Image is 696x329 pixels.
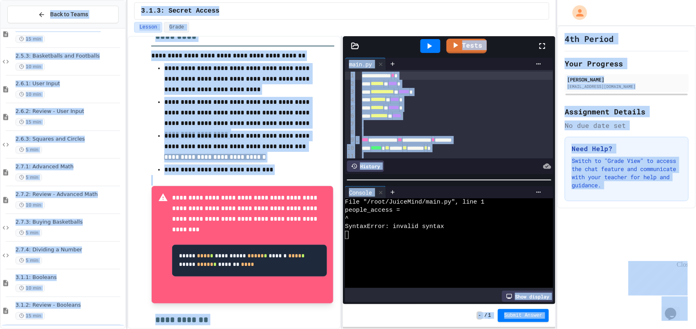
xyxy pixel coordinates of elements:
span: - [477,311,483,320]
div: 4 [345,96,355,104]
div: History [347,160,384,172]
span: 2.5.3: Basketballs and Footballs [15,53,124,59]
div: main.py [345,58,386,70]
span: 15 min [15,118,45,126]
span: 5 min [15,257,42,264]
span: 2.7.4: Dividing a Number [15,246,124,253]
span: 10 min [15,90,45,98]
button: Back to Teams [7,6,119,23]
span: 3.1.2: Review - Booleans [15,302,124,309]
div: 1 [345,72,355,80]
span: 2.7.3: Buying Basketballs [15,219,124,226]
button: Lesson [134,22,162,33]
div: No due date set [565,121,689,130]
h1: 4th Period [565,33,614,44]
div: Console [345,188,376,197]
span: 15 min [15,312,45,320]
iframe: chat widget [628,261,688,296]
span: 2.7.2: Review - Advanced Math [15,191,124,198]
div: 7 [345,120,355,128]
span: SyntaxError: invalid syntax [345,223,444,231]
div: 8 [345,128,355,136]
div: 5 [345,104,355,112]
h2: Assignment Details [565,106,689,117]
span: ^ [345,215,349,223]
div: My Account [564,3,589,22]
p: Switch to "Grade View" to access the chat feature and communicate with your teacher for help and ... [572,157,682,189]
button: Submit Answer [498,309,549,322]
span: 1 [488,312,491,319]
span: 15 min [15,35,45,43]
span: Fold line [355,136,359,143]
iframe: chat widget [662,296,688,321]
span: 2.7.1: Advanced Math [15,163,124,170]
span: File "/root/JuiceMind/main.py", line 1 [345,198,484,206]
div: 3 [345,88,355,96]
div: 9 [345,136,355,144]
span: 3.1.3: Secret Access [141,6,219,16]
span: / [484,312,487,319]
div: Console [345,186,386,198]
div: 2 [345,80,355,88]
div: [PERSON_NAME] [567,76,686,83]
span: people_access = [345,206,400,215]
span: Back to Teams [50,10,88,19]
span: 10 min [15,284,45,292]
div: 10 [345,144,355,152]
h2: Your Progress [565,58,689,69]
button: Grade [164,22,189,33]
div: main.py [345,60,376,68]
span: Submit Answer [504,312,543,319]
span: 10 min [15,63,45,70]
div: [EMAIL_ADDRESS][DOMAIN_NAME] [567,83,686,90]
div: 11 [345,152,355,160]
a: Tests [446,39,487,53]
div: Show display [502,291,553,302]
span: 2.6.1: User Input [15,80,124,87]
div: Chat with us now!Close [3,3,56,52]
span: 3.1.1: Booleans [15,274,124,281]
span: 5 min [15,173,42,181]
div: 6 [345,112,355,120]
span: 5 min [15,146,42,154]
span: 2.6.2: Review - User Input [15,108,124,115]
span: 10 min [15,201,45,209]
span: 2.6.3: Squares and Circles [15,136,124,143]
h3: Need Help? [572,144,682,154]
span: 5 min [15,229,42,237]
